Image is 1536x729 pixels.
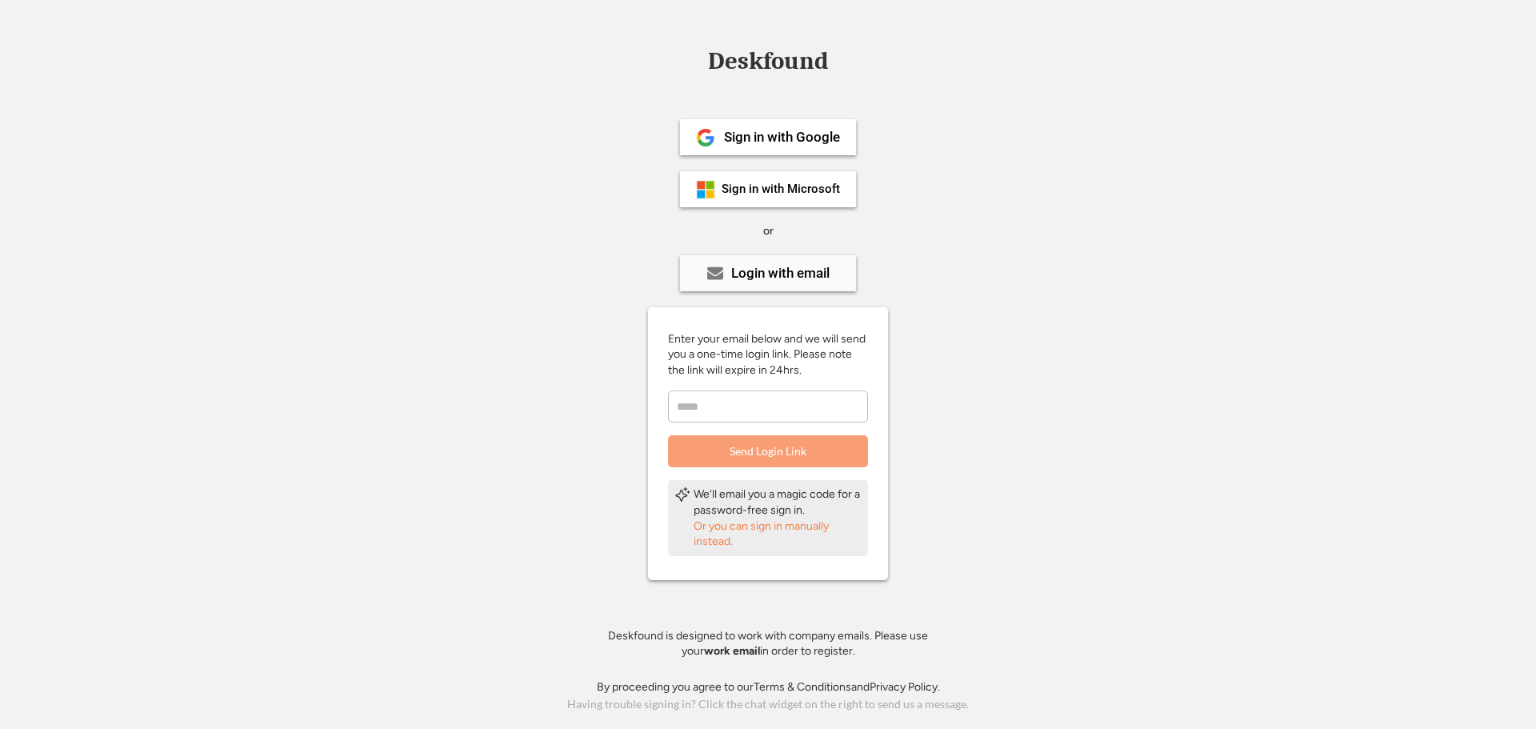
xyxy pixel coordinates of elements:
img: ms-symbollockup_mssymbol_19.png [696,180,715,199]
div: Sign in with Microsoft [722,183,840,195]
div: We'll email you a magic code for a password-free sign in. [694,487,862,518]
div: Enter your email below and we will send you a one-time login link. Please note the link will expi... [668,331,868,379]
div: Deskfound [700,49,836,74]
div: By proceeding you agree to our and [597,679,940,695]
div: Deskfound is designed to work with company emails. Please use your in order to register. [588,628,948,659]
div: or [763,223,774,239]
button: Send Login Link [668,435,868,467]
div: Login with email [731,266,830,280]
a: Privacy Policy. [870,680,940,694]
a: Terms & Conditions [754,680,851,694]
img: 1024px-Google__G__Logo.svg.png [696,128,715,147]
strong: work email [704,644,760,658]
div: Sign in with Google [724,130,840,144]
div: Or you can sign in manually instead. [694,519,862,550]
